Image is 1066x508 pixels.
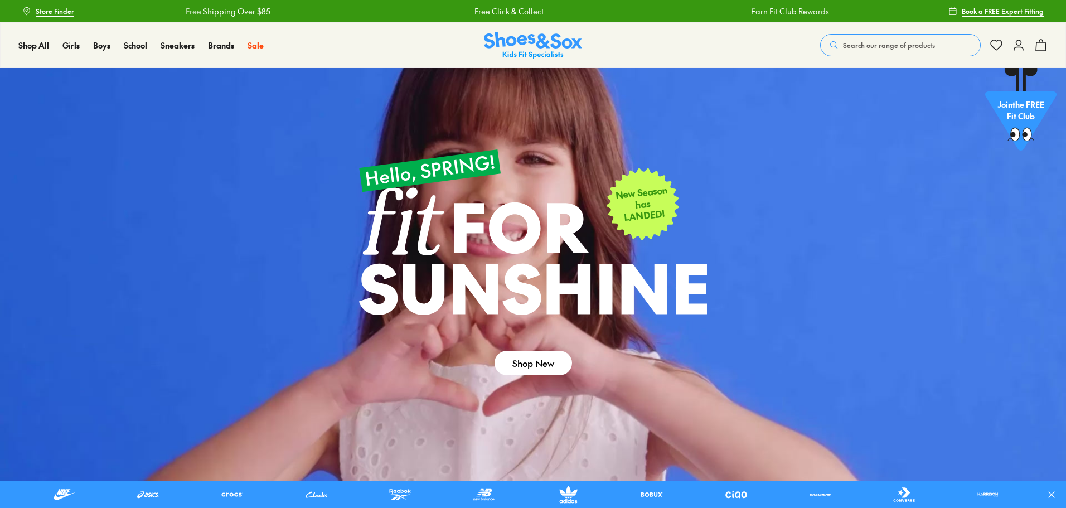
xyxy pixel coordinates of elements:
[948,1,1044,21] a: Book a FREE Expert Fitting
[985,67,1057,157] a: Jointhe FREE Fit Club
[171,6,256,17] a: Free Shipping Over $85
[985,90,1057,132] p: the FREE Fit Club
[997,99,1012,110] span: Join
[248,40,264,51] a: Sale
[460,6,529,17] a: Free Click & Collect
[18,40,49,51] a: Shop All
[820,34,981,56] button: Search our range of products
[495,351,572,375] a: Shop New
[36,6,74,16] span: Store Finder
[962,6,1044,16] span: Book a FREE Expert Fitting
[22,1,74,21] a: Store Finder
[124,40,147,51] a: School
[484,32,582,59] a: Shoes & Sox
[62,40,80,51] a: Girls
[161,40,195,51] a: Sneakers
[736,6,815,17] a: Earn Fit Club Rewards
[93,40,110,51] a: Boys
[843,40,935,50] span: Search our range of products
[208,40,234,51] a: Brands
[484,32,582,59] img: SNS_Logo_Responsive.svg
